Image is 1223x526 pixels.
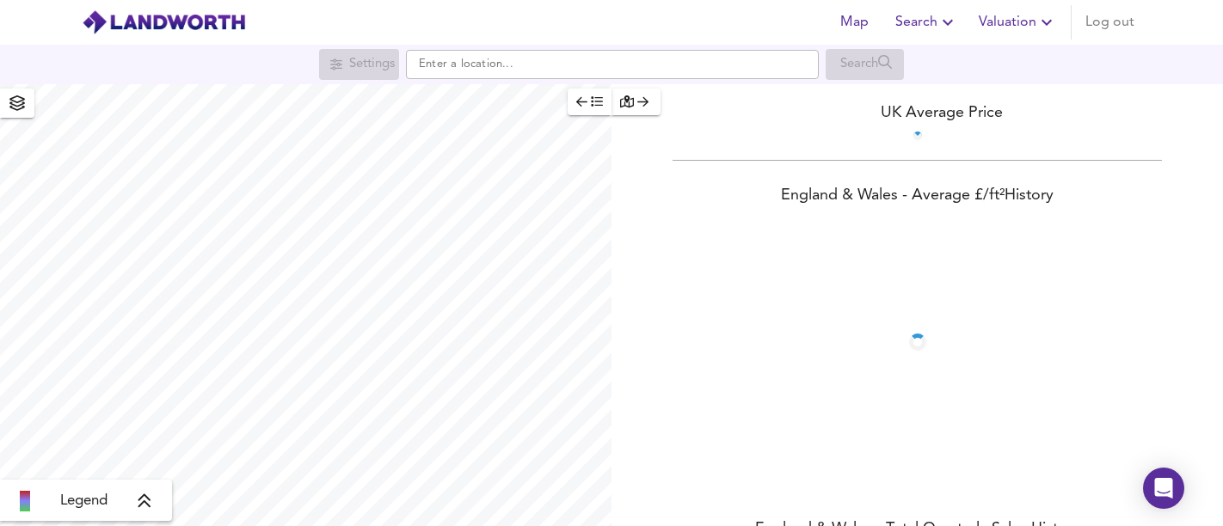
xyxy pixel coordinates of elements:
span: Search [895,10,958,34]
button: Valuation [972,5,1064,40]
span: Legend [60,491,108,511]
span: Map [833,10,875,34]
div: Search for a location first or explore the map [826,49,904,80]
div: Open Intercom Messenger [1143,468,1184,509]
span: Log out [1085,10,1134,34]
div: England & Wales - Average £/ ft² History [611,185,1223,209]
input: Enter a location... [406,50,819,79]
button: Log out [1079,5,1141,40]
button: Search [888,5,965,40]
img: logo [82,9,246,35]
span: Valuation [979,10,1057,34]
div: Search for a location first or explore the map [319,49,399,80]
button: Map [827,5,882,40]
div: UK Average Price [611,101,1223,125]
